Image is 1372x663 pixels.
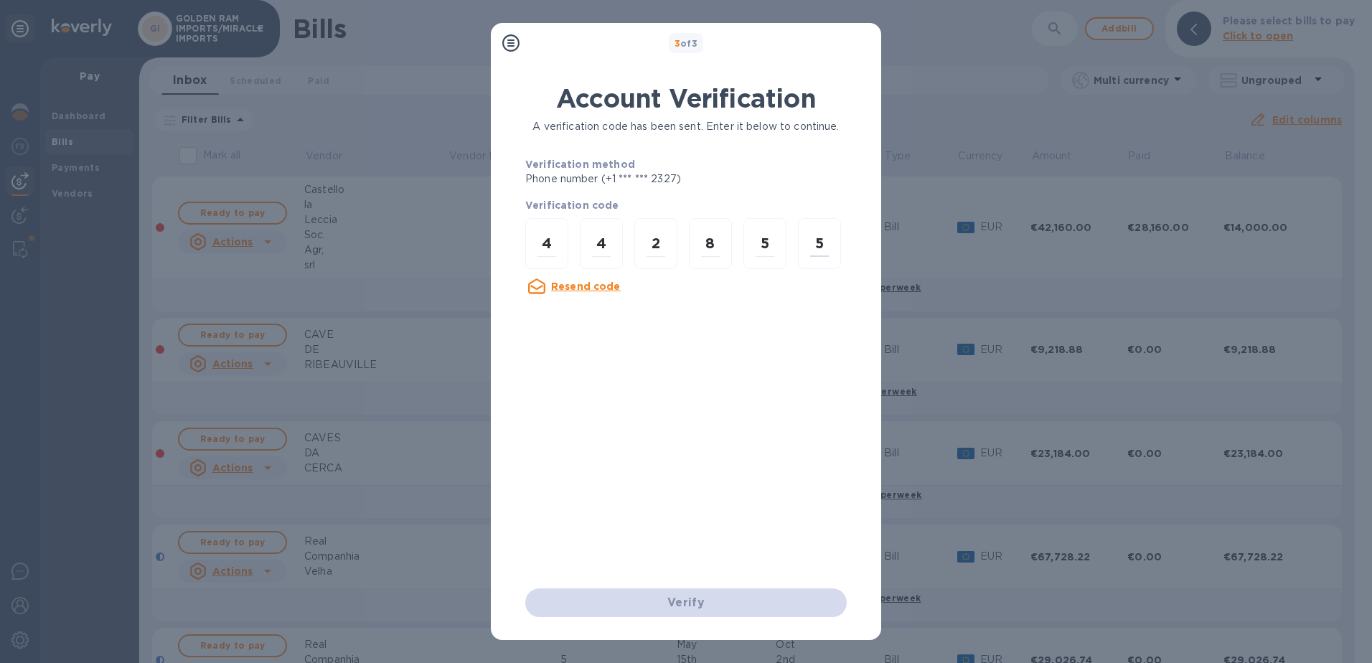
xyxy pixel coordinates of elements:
[551,281,621,292] u: Resend code
[525,119,847,134] p: A verification code has been sent. Enter it below to continue.
[525,83,847,113] h1: Account Verification
[525,171,791,187] p: Phone number (+1 *** *** 2327)
[675,38,698,49] b: of 3
[675,38,680,49] span: 3
[525,159,635,170] b: Verification method
[525,198,847,212] p: Verification code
